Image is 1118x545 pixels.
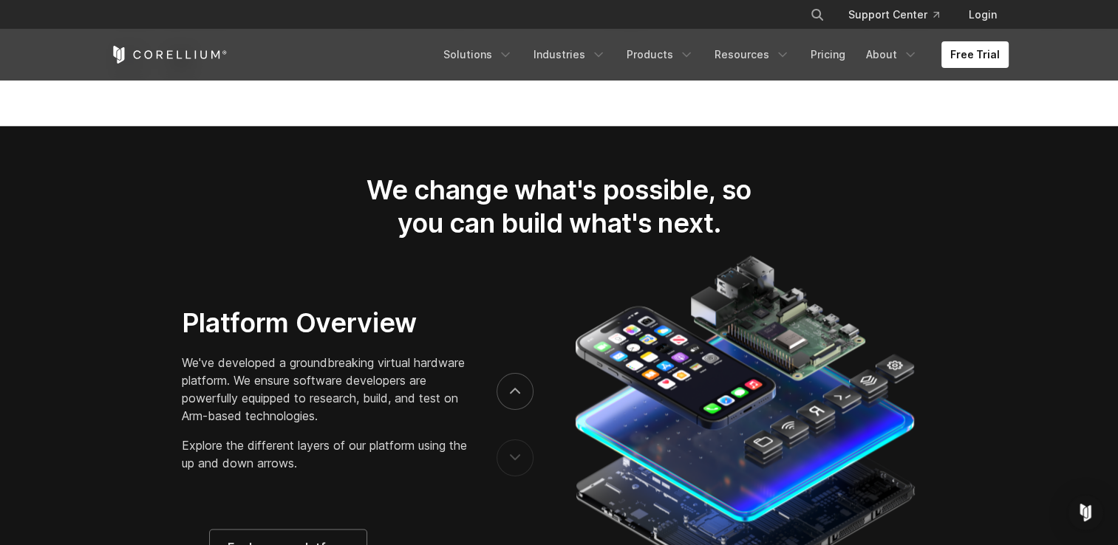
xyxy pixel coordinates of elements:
[342,174,777,239] h2: We change what's possible, so you can build what's next.
[618,41,703,68] a: Products
[706,41,799,68] a: Resources
[434,41,1009,68] div: Navigation Menu
[497,439,534,476] button: previous
[434,41,522,68] a: Solutions
[802,41,854,68] a: Pricing
[957,1,1009,28] a: Login
[182,354,467,425] p: We've developed a groundbreaking virtual hardware platform. We ensure software developers are pow...
[525,41,615,68] a: Industries
[182,306,467,339] h3: Platform Overview
[857,41,927,68] a: About
[836,1,951,28] a: Support Center
[804,1,831,28] button: Search
[941,41,1009,68] a: Free Trial
[497,373,534,410] button: next
[1068,495,1103,530] div: Open Intercom Messenger
[110,46,228,64] a: Corellium Home
[792,1,1009,28] div: Navigation Menu
[182,436,467,472] p: Explore the different layers of our platform using the up and down arrows.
